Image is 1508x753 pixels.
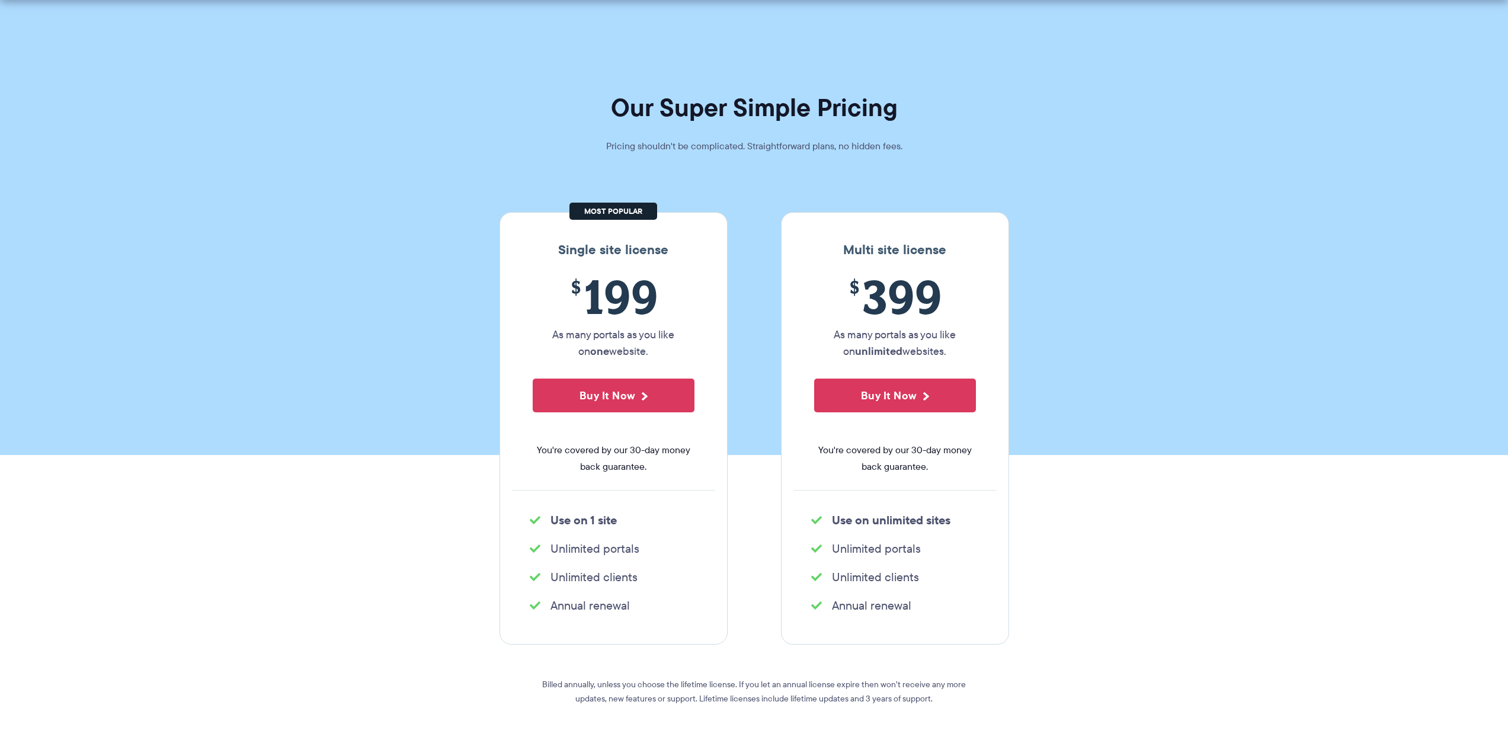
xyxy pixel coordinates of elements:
li: Unlimited clients [530,569,697,585]
li: Unlimited clients [811,569,979,585]
span: 399 [814,270,976,323]
p: Pricing shouldn't be complicated. Straightforward plans, no hidden fees. [577,138,932,155]
li: Annual renewal [811,597,979,614]
strong: one [590,343,609,359]
strong: Use on unlimited sites [832,511,950,529]
h3: Multi site license [793,242,997,258]
button: Buy It Now [533,379,694,412]
strong: Use on 1 site [550,511,617,529]
li: Unlimited portals [530,540,697,557]
p: As many portals as you like on website. [533,326,694,360]
span: You're covered by our 30-day money back guarantee. [533,442,694,475]
p: Billed annually, unless you choose the lifetime license. If you let an annual license expire then... [541,677,968,706]
strong: unlimited [855,343,902,359]
li: Unlimited portals [811,540,979,557]
span: 199 [533,270,694,323]
button: Buy It Now [814,379,976,412]
span: You're covered by our 30-day money back guarantee. [814,442,976,475]
li: Annual renewal [530,597,697,614]
h3: Single site license [512,242,715,258]
p: As many portals as you like on websites. [814,326,976,360]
